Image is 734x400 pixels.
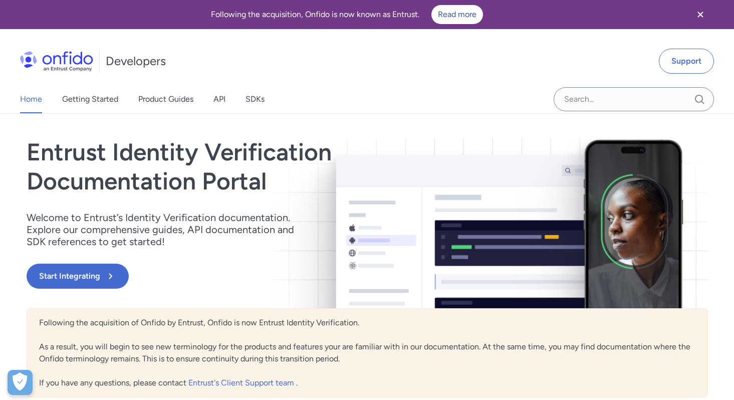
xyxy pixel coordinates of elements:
[27,212,307,248] p: Welcome to Entrust’s Identity Verification documentation. Explore our comprehensive guides, API d...
[106,53,166,69] h1: Developers
[188,378,296,387] a: Entrust's Client Support team
[138,85,193,113] a: Product Guides
[554,87,714,111] input: Onfido search input field
[694,9,706,21] svg: Close banner
[8,370,33,395] button: Open Preferences
[213,85,225,113] a: API
[62,85,118,113] a: Getting Started
[20,85,42,113] a: Home
[12,5,682,24] div: Following the acquisition, Onfido is now known as Entrust.
[27,138,504,195] h1: Entrust Identity Verification Documentation Portal
[27,264,129,289] button: Start Integrating
[27,264,504,289] a: Start Integrating
[682,2,719,27] button: Close banner
[27,308,708,397] div: Following the acquisition of Onfido by Entrust, Onfido is now Entrust Identity Verification. As a...
[246,85,265,113] a: SDKs
[8,370,33,395] div: Cookie Preferences
[431,5,483,24] a: Read more
[659,49,714,74] a: Support
[20,51,93,71] img: Onfido Logo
